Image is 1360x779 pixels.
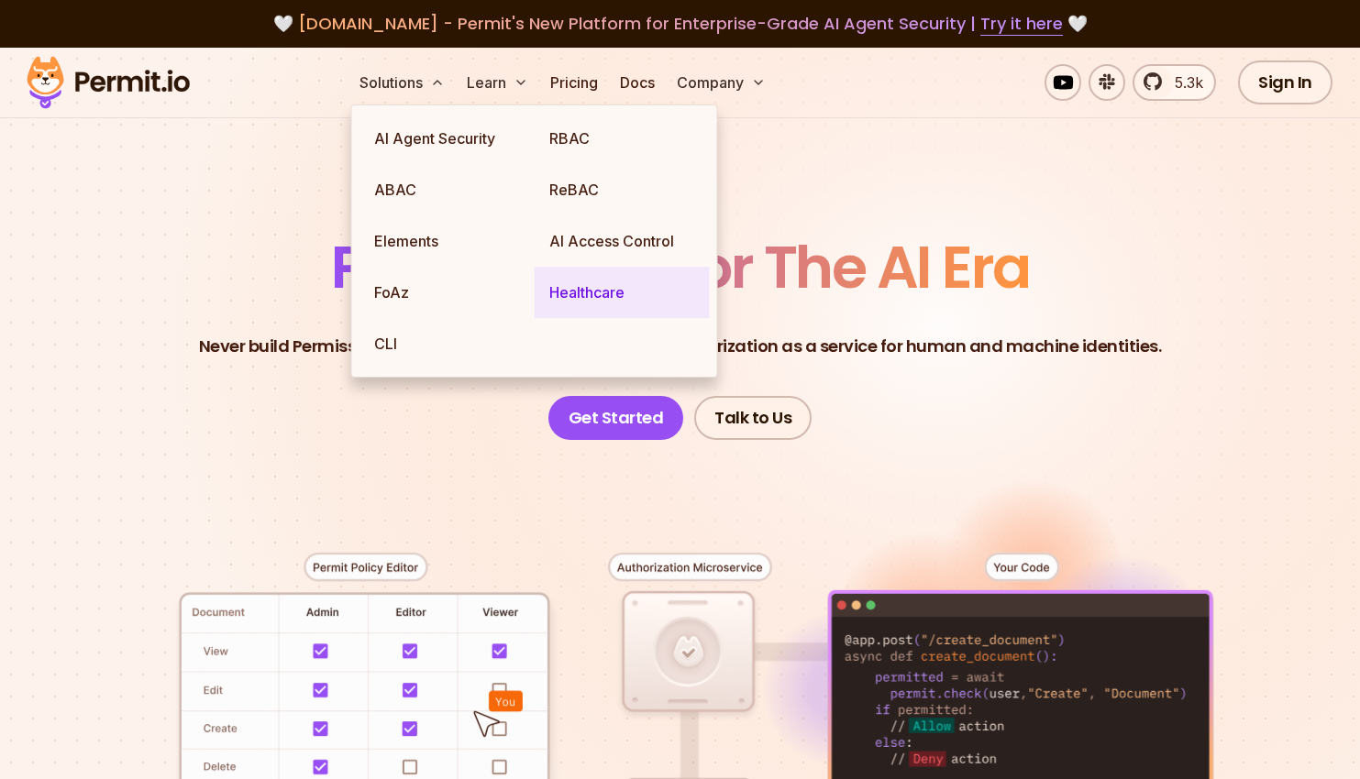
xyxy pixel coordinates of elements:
a: Get Started [548,396,684,440]
img: Permit logo [18,51,198,114]
a: FoAz [359,267,535,318]
a: Elements [359,215,535,267]
a: Docs [613,64,662,101]
a: RBAC [535,113,710,164]
button: Company [669,64,773,101]
span: Permissions for The AI Era [331,226,1030,308]
a: Pricing [543,64,605,101]
span: [DOMAIN_NAME] - Permit's New Platform for Enterprise-Grade AI Agent Security | [298,12,1063,35]
button: Solutions [352,64,452,101]
a: Healthcare [535,267,710,318]
a: AI Access Control [535,215,710,267]
a: Talk to Us [694,396,812,440]
a: ReBAC [535,164,710,215]
span: 5.3k [1164,71,1203,93]
a: CLI [359,318,535,369]
a: ABAC [359,164,535,215]
button: Learn [459,64,536,101]
a: AI Agent Security [359,113,535,164]
div: 🤍 🤍 [44,11,1316,37]
p: Never build Permissions again. Zero-latency fine-grained authorization as a service for human and... [199,334,1162,359]
a: Try it here [980,12,1063,36]
a: 5.3k [1133,64,1216,101]
a: Sign In [1238,60,1332,104]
